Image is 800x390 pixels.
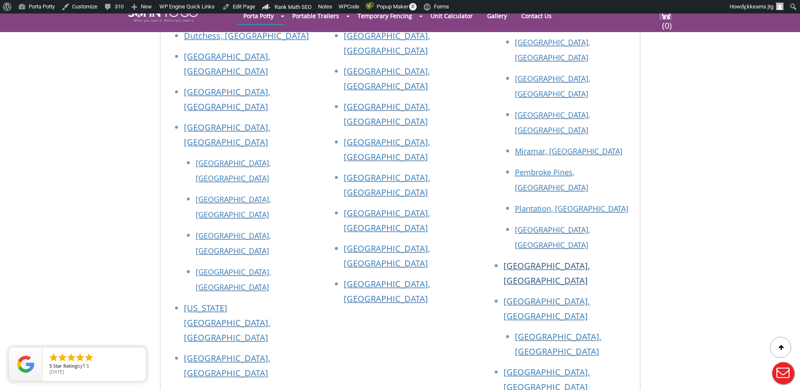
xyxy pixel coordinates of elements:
[344,65,430,92] a: [GEOGRAPHIC_DATA], [GEOGRAPHIC_DATA]
[57,352,67,363] li: 
[75,352,85,363] li: 
[49,363,139,369] span: by
[515,225,590,250] a: [GEOGRAPHIC_DATA], [GEOGRAPHIC_DATA]
[66,352,76,363] li: 
[351,8,418,24] a: Temporary Fencing
[184,86,270,112] a: [GEOGRAPHIC_DATA], [GEOGRAPHIC_DATA]
[344,30,430,56] a: [GEOGRAPHIC_DATA], [GEOGRAPHIC_DATA]
[17,356,34,373] img: Review Rating
[515,8,558,24] a: Contact Us
[515,203,628,214] a: Plantation, [GEOGRAPHIC_DATA]
[504,260,590,286] a: [GEOGRAPHIC_DATA], [GEOGRAPHIC_DATA]
[344,207,430,233] a: [GEOGRAPHIC_DATA], [GEOGRAPHIC_DATA]
[515,146,622,156] a: Miramar, [GEOGRAPHIC_DATA]
[53,363,77,369] span: Star Rating
[48,352,59,363] li: 
[515,331,601,357] a: [GEOGRAPHIC_DATA], [GEOGRAPHIC_DATA]
[128,8,198,22] img: JOHN to go
[84,352,94,363] li: 
[344,278,430,304] a: [GEOGRAPHIC_DATA], [GEOGRAPHIC_DATA]
[275,4,312,10] span: Rank Math SEO
[659,8,672,20] img: cart a
[49,363,52,369] span: 5
[747,3,773,10] span: kkearns jtg
[196,267,271,292] a: [GEOGRAPHIC_DATA], [GEOGRAPHIC_DATA]
[237,8,280,24] a: Porta Potty
[424,8,479,24] a: Unit Calculator
[184,352,270,379] a: [GEOGRAPHIC_DATA], [GEOGRAPHIC_DATA]
[196,158,271,183] a: [GEOGRAPHIC_DATA], [GEOGRAPHIC_DATA]
[515,73,590,99] a: [GEOGRAPHIC_DATA], [GEOGRAPHIC_DATA]
[481,8,513,24] a: Gallery
[49,368,64,375] span: [DATE]
[515,37,590,62] a: [GEOGRAPHIC_DATA], [GEOGRAPHIC_DATA]
[196,230,271,256] a: [GEOGRAPHIC_DATA], [GEOGRAPHIC_DATA]
[184,302,270,343] a: [US_STATE][GEOGRAPHIC_DATA], [GEOGRAPHIC_DATA]
[344,243,430,269] a: [GEOGRAPHIC_DATA], [GEOGRAPHIC_DATA]
[344,172,430,198] a: [GEOGRAPHIC_DATA], [GEOGRAPHIC_DATA]
[662,13,672,31] span: (0)
[286,8,345,24] a: Portable Trailers
[344,101,430,127] a: [GEOGRAPHIC_DATA], [GEOGRAPHIC_DATA]
[83,363,89,369] span: T S
[515,167,588,192] a: Pembroke Pines, [GEOGRAPHIC_DATA]
[766,356,800,390] button: Live Chat
[409,3,417,11] span: 0
[515,110,590,135] a: [GEOGRAPHIC_DATA], [GEOGRAPHIC_DATA]
[184,51,270,77] a: [GEOGRAPHIC_DATA], [GEOGRAPHIC_DATA]
[344,136,430,162] a: [GEOGRAPHIC_DATA], [GEOGRAPHIC_DATA]
[196,194,271,219] a: [GEOGRAPHIC_DATA], [GEOGRAPHIC_DATA]
[184,122,270,148] a: [GEOGRAPHIC_DATA], [GEOGRAPHIC_DATA]
[184,30,309,41] a: Dutchess, [GEOGRAPHIC_DATA]
[504,295,590,322] a: [GEOGRAPHIC_DATA], [GEOGRAPHIC_DATA]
